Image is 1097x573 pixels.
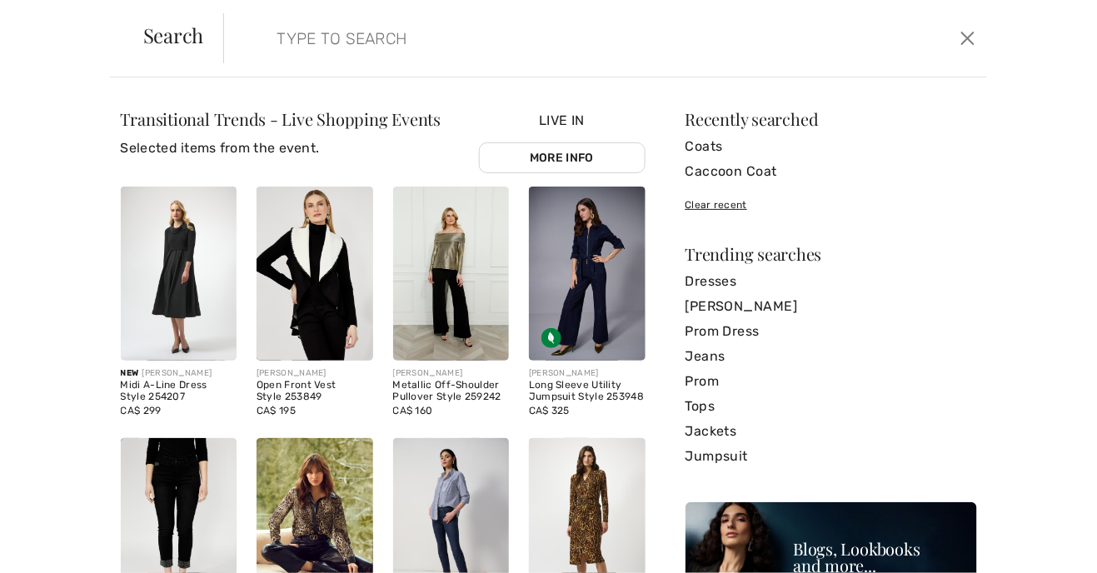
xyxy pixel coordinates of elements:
div: [PERSON_NAME] [257,367,373,380]
div: [PERSON_NAME] [393,367,510,380]
img: Open Front Vest Style 253849. Black/Off White [257,187,373,361]
div: Clear recent [686,197,977,212]
button: Close [956,25,981,52]
div: [PERSON_NAME] [529,367,646,380]
a: Prom Dress [686,319,977,344]
span: CA$ 299 [121,405,162,416]
a: Prom [686,369,977,394]
input: TYPE TO SEARCH [264,13,783,63]
a: [PERSON_NAME] [686,294,977,319]
div: [PERSON_NAME] [121,367,237,380]
div: Midi A-Line Dress Style 254207 [121,380,237,403]
div: Recently searched [686,111,977,127]
div: Live In [479,111,646,173]
span: Transitional Trends - Live Shopping Events [121,107,441,130]
a: Tops [686,394,977,419]
p: Selected items from the event. [121,138,441,158]
a: Jackets [686,419,977,444]
img: Midi A-Line Dress Style 254207. Black [121,187,237,361]
a: Coats [686,134,977,159]
span: Search [143,25,204,45]
a: Caccoon Coat [686,159,977,184]
a: Dresses [686,269,977,294]
div: Trending searches [686,246,977,262]
img: Long Sleeve Utility Jumpsuit Style 253948. Indigo [529,187,646,361]
img: Metallic Off-Shoulder Pullover Style 259242. Gold/Black [393,187,510,361]
div: Open Front Vest Style 253849 [257,380,373,403]
span: CA$ 325 [529,405,570,416]
div: Metallic Off-Shoulder Pullover Style 259242 [393,380,510,403]
a: Jeans [686,344,977,369]
div: Long Sleeve Utility Jumpsuit Style 253948 [529,380,646,403]
a: Jumpsuit [686,444,977,469]
span: Chat [36,12,70,27]
span: CA$ 160 [393,405,433,416]
img: Sustainable Fabric [541,328,561,348]
span: CA$ 195 [257,405,296,416]
span: New [121,368,139,378]
a: More Info [479,142,646,173]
